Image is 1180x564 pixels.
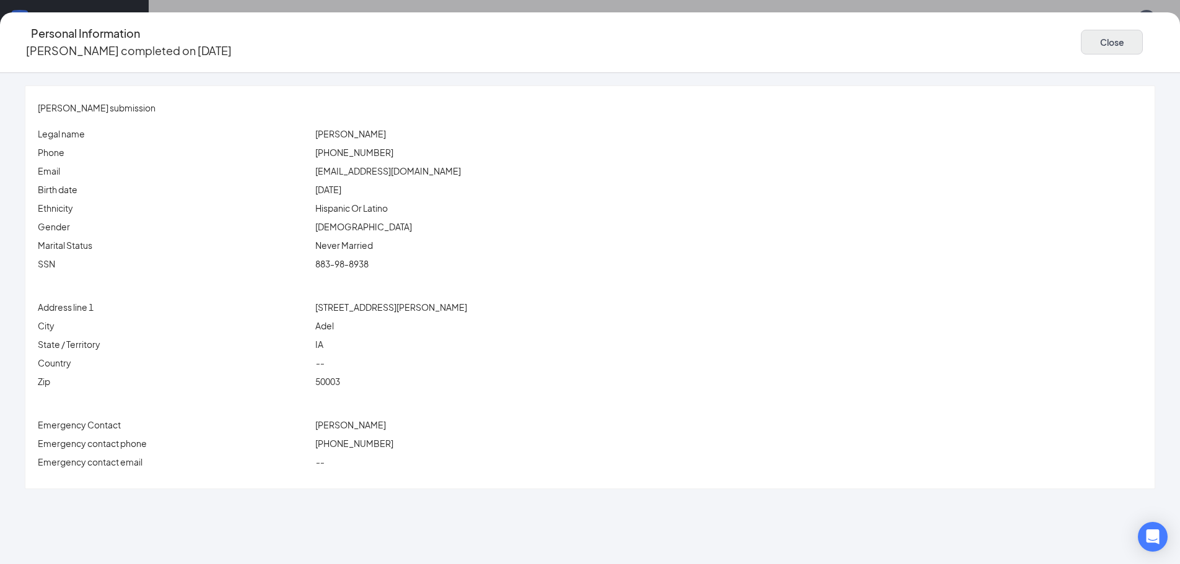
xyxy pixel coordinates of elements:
div: Open Intercom Messenger [1138,522,1168,552]
p: Marital Status [38,238,310,252]
p: SSN [38,257,310,271]
p: Address line 1 [38,300,310,314]
p: Email [38,164,310,178]
span: [STREET_ADDRESS][PERSON_NAME] [315,302,467,313]
span: -- [315,357,324,368]
span: [PHONE_NUMBER] [315,438,393,449]
span: 50003 [315,376,340,387]
span: [DEMOGRAPHIC_DATA] [315,221,412,232]
p: City [38,319,310,332]
span: [DATE] [315,184,341,195]
span: IA [315,339,323,350]
p: Legal name [38,127,310,141]
p: Ethnicity [38,201,310,215]
p: Birth date [38,183,310,196]
p: State / Territory [38,337,310,351]
p: [PERSON_NAME] completed on [DATE] [26,42,232,59]
h4: Personal Information [31,25,140,42]
p: Emergency contact phone [38,436,310,450]
span: [PERSON_NAME] submission [38,101,155,115]
span: [PHONE_NUMBER] [315,147,393,158]
p: Emergency Contact [38,418,310,432]
span: [PERSON_NAME] [315,128,386,139]
span: 883-98-8938 [315,258,369,269]
span: Never Married [315,240,373,251]
span: Adel [315,320,334,331]
span: -- [315,456,324,467]
p: Phone [38,145,310,159]
button: Close [1081,30,1143,54]
p: Gender [38,220,310,233]
p: Zip [38,375,310,388]
p: Emergency contact email [38,455,310,469]
span: [EMAIL_ADDRESS][DOMAIN_NAME] [315,165,461,176]
span: [PERSON_NAME] [315,419,386,430]
p: Country [38,356,310,370]
span: Hispanic Or Latino [315,202,388,214]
